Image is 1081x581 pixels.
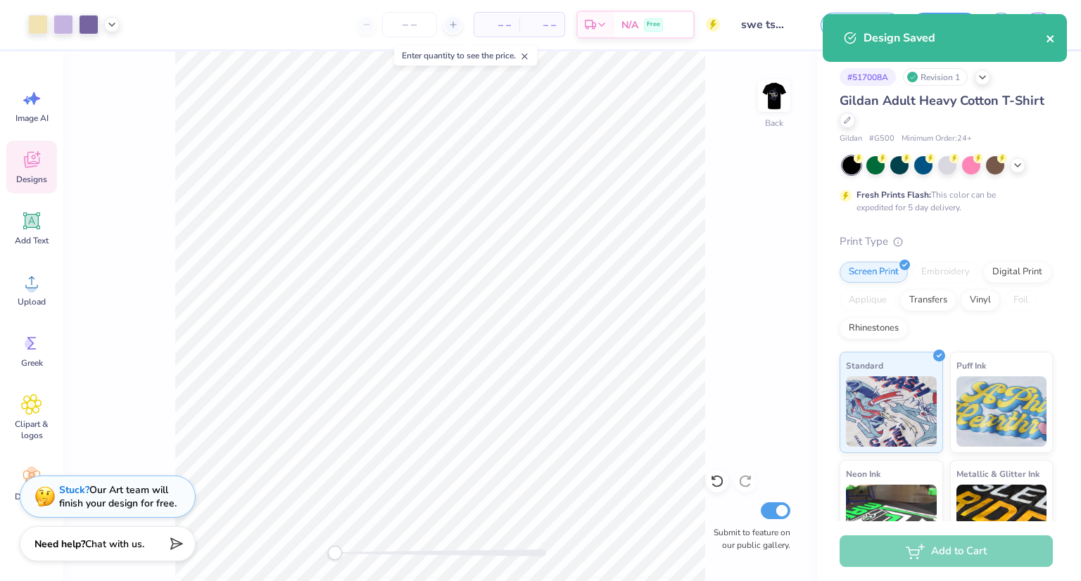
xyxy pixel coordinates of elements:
strong: Need help? [34,537,85,551]
span: – – [483,18,511,32]
span: Decorate [15,491,49,502]
span: Neon Ink [846,466,880,481]
span: Greek [21,357,43,369]
div: Vinyl [961,290,1000,311]
div: Enter quantity to see the price. [394,46,537,65]
img: Neon Ink [846,485,937,555]
div: Transfers [900,290,956,311]
img: Metallic & Glitter Ink [956,485,1047,555]
span: Designs [16,174,47,185]
input: – – [382,12,437,37]
span: Metallic & Glitter Ink [956,466,1039,481]
span: Upload [18,296,46,307]
strong: Stuck? [59,483,89,497]
input: Untitled Design [731,11,799,39]
span: Standard [846,358,883,373]
img: Back [760,82,788,110]
strong: Fresh Prints Flash: [856,189,931,200]
span: – – [528,18,556,32]
img: Standard [846,376,937,447]
div: Applique [840,290,896,311]
div: # 517008A [840,68,896,86]
div: Our Art team will finish your design for free. [59,483,177,510]
span: Chat with us. [85,537,144,551]
button: close [1046,30,1056,46]
div: Rhinestones [840,318,908,339]
label: Submit to feature on our public gallery. [706,526,790,551]
div: Design Saved [864,30,1046,46]
span: N/A [621,18,638,32]
span: # G500 [869,133,894,145]
div: Print Type [840,234,1053,250]
span: Minimum Order: 24 + [902,133,972,145]
div: This color can be expedited for 5 day delivery. [856,189,1030,214]
div: Accessibility label [328,546,342,560]
span: Free [647,20,660,30]
div: Back [765,117,783,129]
span: Puff Ink [956,358,986,373]
img: Puff Ink [956,376,1047,447]
span: Clipart & logos [8,419,55,441]
span: Gildan Adult Heavy Cotton T-Shirt [840,92,1044,109]
div: Screen Print [840,262,908,283]
span: Add Text [15,235,49,246]
span: Image AI [15,113,49,124]
div: Foil [1004,290,1037,311]
div: Embroidery [912,262,979,283]
div: Digital Print [983,262,1051,283]
div: Revision 1 [903,68,968,86]
span: Gildan [840,133,862,145]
